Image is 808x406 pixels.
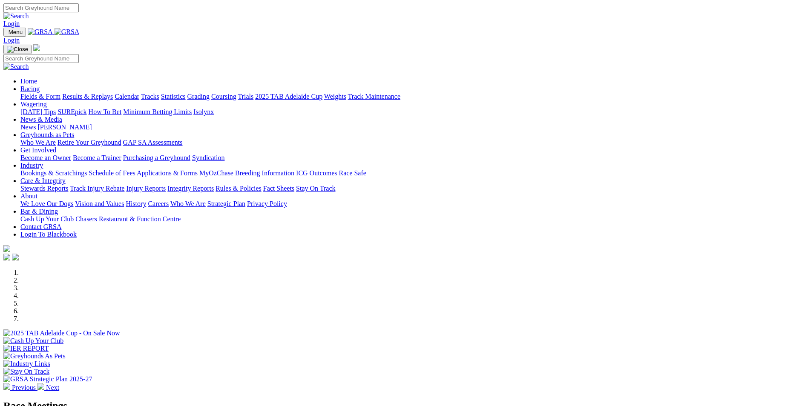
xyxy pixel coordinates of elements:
[247,200,287,207] a: Privacy Policy
[115,93,139,100] a: Calendar
[3,352,66,360] img: Greyhounds As Pets
[3,337,63,345] img: Cash Up Your Club
[20,215,74,223] a: Cash Up Your Club
[137,169,198,177] a: Applications & Forms
[3,360,50,368] img: Industry Links
[3,375,92,383] img: GRSA Strategic Plan 2025-27
[3,37,20,44] a: Login
[58,108,86,115] a: SUREpick
[193,108,214,115] a: Isolynx
[3,368,49,375] img: Stay On Track
[3,63,29,71] img: Search
[3,245,10,252] img: logo-grsa-white.png
[20,154,71,161] a: Become an Owner
[3,329,120,337] img: 2025 TAB Adelaide Cup - On Sale Now
[20,192,37,200] a: About
[339,169,366,177] a: Race Safe
[296,185,335,192] a: Stay On Track
[255,93,322,100] a: 2025 TAB Adelaide Cup
[296,169,337,177] a: ICG Outcomes
[37,123,92,131] a: [PERSON_NAME]
[123,108,192,115] a: Minimum Betting Limits
[20,93,805,100] div: Racing
[9,29,23,35] span: Menu
[12,254,19,260] img: twitter.svg
[20,200,73,207] a: We Love Our Dogs
[20,146,56,154] a: Get Involved
[20,123,36,131] a: News
[126,185,166,192] a: Injury Reports
[28,28,53,36] img: GRSA
[55,28,80,36] img: GRSA
[148,200,169,207] a: Careers
[46,384,59,391] span: Next
[20,185,68,192] a: Stewards Reports
[75,215,181,223] a: Chasers Restaurant & Function Centre
[20,139,56,146] a: Who We Are
[211,93,236,100] a: Coursing
[3,383,10,390] img: chevron-left-pager-white.svg
[348,93,400,100] a: Track Maintenance
[126,200,146,207] a: History
[70,185,124,192] a: Track Injury Rebate
[324,93,346,100] a: Weights
[20,200,805,208] div: About
[20,162,43,169] a: Industry
[20,116,62,123] a: News & Media
[123,154,190,161] a: Purchasing a Greyhound
[3,12,29,20] img: Search
[20,169,805,177] div: Industry
[20,215,805,223] div: Bar & Dining
[161,93,186,100] a: Statistics
[235,169,294,177] a: Breeding Information
[20,177,66,184] a: Care & Integrity
[3,3,79,12] input: Search
[20,169,87,177] a: Bookings & Scratchings
[207,200,245,207] a: Strategic Plan
[263,185,294,192] a: Fact Sheets
[20,93,60,100] a: Fields & Form
[141,93,159,100] a: Tracks
[187,93,210,100] a: Grading
[3,254,10,260] img: facebook.svg
[20,185,805,192] div: Care & Integrity
[20,131,74,138] a: Greyhounds as Pets
[238,93,253,100] a: Trials
[199,169,233,177] a: MyOzChase
[20,123,805,131] div: News & Media
[20,77,37,85] a: Home
[37,383,44,390] img: chevron-right-pager-white.svg
[62,93,113,100] a: Results & Replays
[20,85,40,92] a: Racing
[89,108,122,115] a: How To Bet
[3,20,20,27] a: Login
[20,139,805,146] div: Greyhounds as Pets
[75,200,124,207] a: Vision and Values
[3,345,49,352] img: IER REPORT
[7,46,28,53] img: Close
[167,185,214,192] a: Integrity Reports
[20,100,47,108] a: Wagering
[192,154,224,161] a: Syndication
[58,139,121,146] a: Retire Your Greyhound
[20,154,805,162] div: Get Involved
[33,44,40,51] img: logo-grsa-white.png
[3,384,37,391] a: Previous
[170,200,206,207] a: Who We Are
[20,231,77,238] a: Login To Blackbook
[3,28,26,37] button: Toggle navigation
[216,185,262,192] a: Rules & Policies
[73,154,121,161] a: Become a Trainer
[20,108,805,116] div: Wagering
[3,54,79,63] input: Search
[12,384,36,391] span: Previous
[20,223,61,230] a: Contact GRSA
[20,208,58,215] a: Bar & Dining
[3,45,32,54] button: Toggle navigation
[123,139,183,146] a: GAP SA Assessments
[37,384,59,391] a: Next
[89,169,135,177] a: Schedule of Fees
[20,108,56,115] a: [DATE] Tips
